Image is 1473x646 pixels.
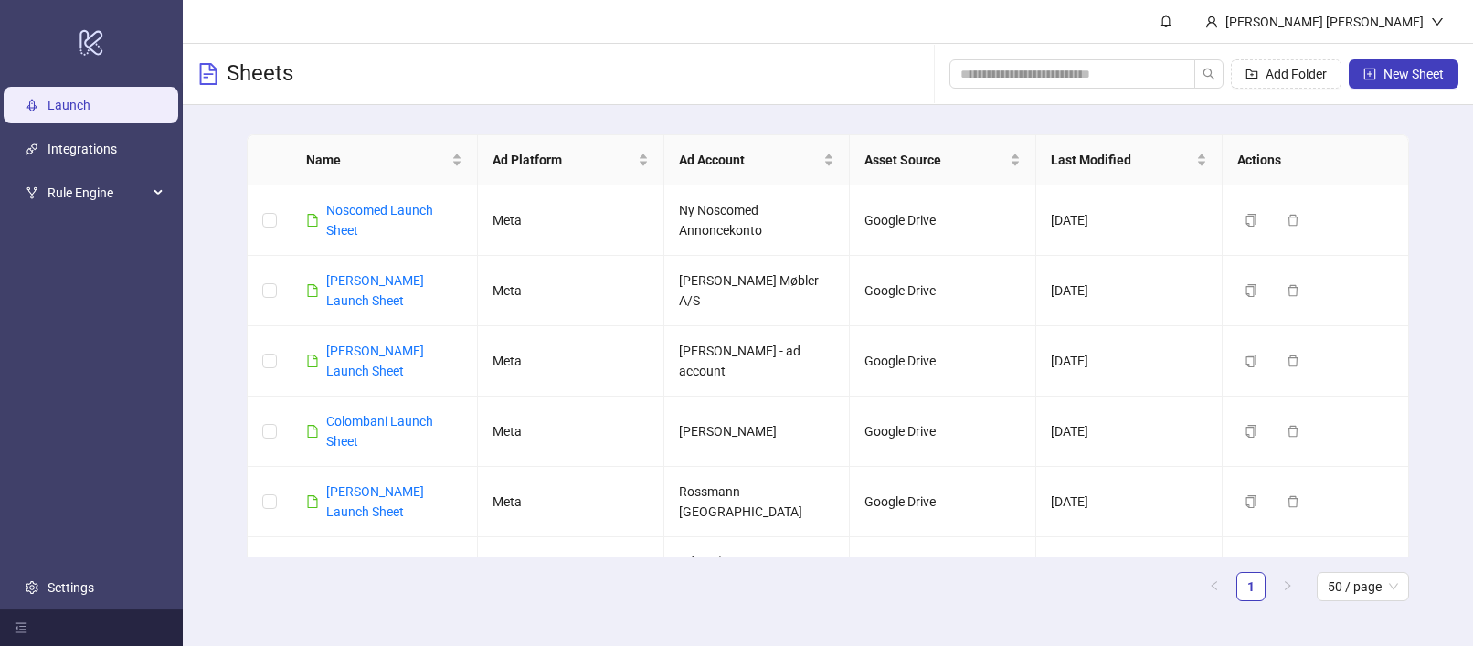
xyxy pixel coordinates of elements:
[1236,572,1266,601] li: 1
[1431,16,1444,28] span: down
[478,135,664,185] th: Ad Platform
[664,326,851,397] td: [PERSON_NAME] - ad account
[326,344,424,378] a: [PERSON_NAME] Launch Sheet
[1317,572,1409,601] div: Page Size
[1282,580,1293,591] span: right
[291,135,478,185] th: Name
[679,150,821,170] span: Ad Account
[1160,15,1172,27] span: bell
[1363,68,1376,80] span: plus-square
[1036,397,1223,467] td: [DATE]
[326,203,433,238] a: Noscomed Launch Sheet
[478,185,664,256] td: Meta
[1209,580,1220,591] span: left
[306,214,319,227] span: file
[664,185,851,256] td: Ny Noscomed Annoncekonto
[26,186,38,199] span: fork
[1203,68,1215,80] span: search
[1287,214,1299,227] span: delete
[1036,185,1223,256] td: [DATE]
[850,256,1036,326] td: Google Drive
[864,150,1006,170] span: Asset Source
[850,326,1036,397] td: Google Drive
[850,185,1036,256] td: Google Drive
[1245,284,1257,297] span: copy
[1237,573,1265,600] a: 1
[1218,12,1431,32] div: [PERSON_NAME] [PERSON_NAME]
[1036,326,1223,397] td: [DATE]
[306,355,319,367] span: file
[1036,256,1223,326] td: [DATE]
[478,467,664,537] td: Meta
[493,150,634,170] span: Ad Platform
[48,142,117,156] a: Integrations
[1328,573,1398,600] span: 50 / page
[1287,495,1299,508] span: delete
[1245,214,1257,227] span: copy
[664,397,851,467] td: [PERSON_NAME]
[1273,572,1302,601] li: Next Page
[1245,495,1257,508] span: copy
[306,284,319,297] span: file
[306,150,448,170] span: Name
[478,326,664,397] td: Meta
[850,537,1036,608] td: Google Drive
[1200,572,1229,601] button: left
[1245,355,1257,367] span: copy
[664,467,851,537] td: Rossmann [GEOGRAPHIC_DATA]
[1051,150,1192,170] span: Last Modified
[306,495,319,508] span: file
[850,397,1036,467] td: Google Drive
[1205,16,1218,28] span: user
[1287,284,1299,297] span: delete
[478,256,664,326] td: Meta
[306,425,319,438] span: file
[1223,135,1409,185] th: Actions
[478,537,664,608] td: Meta
[1383,67,1444,81] span: New Sheet
[48,98,90,112] a: Launch
[1349,59,1458,89] button: New Sheet
[326,484,424,519] a: [PERSON_NAME] Launch Sheet
[850,467,1036,537] td: Google Drive
[1287,355,1299,367] span: delete
[664,256,851,326] td: [PERSON_NAME] Møbler A/S
[1036,537,1223,608] td: [DATE]
[48,175,148,211] span: Rule Engine
[48,580,94,595] a: Settings
[326,273,424,308] a: [PERSON_NAME] Launch Sheet
[1245,68,1258,80] span: folder-add
[1036,135,1223,185] th: Last Modified
[1266,67,1327,81] span: Add Folder
[850,135,1036,185] th: Asset Source
[197,63,219,85] span: file-text
[227,59,293,89] h3: Sheets
[664,537,851,608] td: Aduro (DK, SE, DE, NO, CH, NL, AU)
[1245,425,1257,438] span: copy
[1287,425,1299,438] span: delete
[1273,572,1302,601] button: right
[15,621,27,634] span: menu-fold
[326,414,433,449] a: Colombani Launch Sheet
[478,397,664,467] td: Meta
[1200,572,1229,601] li: Previous Page
[664,135,851,185] th: Ad Account
[1231,59,1341,89] button: Add Folder
[1036,467,1223,537] td: [DATE]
